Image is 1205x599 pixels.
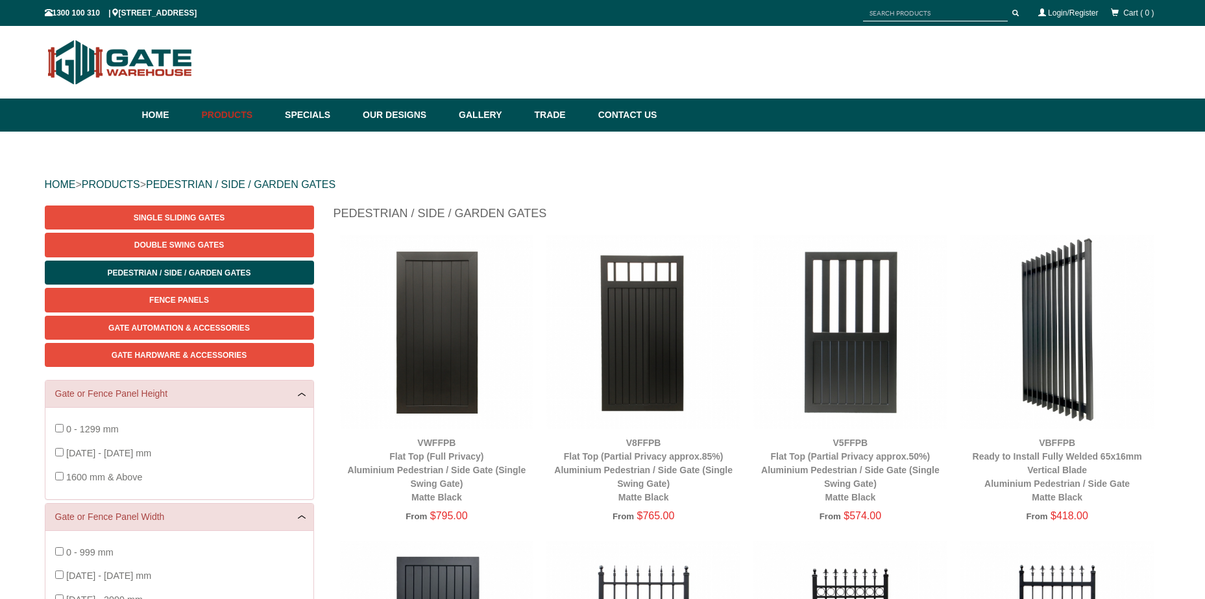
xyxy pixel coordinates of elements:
[863,5,1008,21] input: SEARCH PRODUCTS
[45,32,196,92] img: Gate Warehouse
[973,438,1142,502] a: VBFFPBReady to Install Fully Welded 65x16mm Vertical BladeAluminium Pedestrian / Side GateMatte B...
[142,99,195,132] a: Home
[45,206,314,229] a: Single Sliding Gates
[528,99,591,132] a: Trade
[452,99,528,132] a: Gallery
[637,510,675,521] span: $765.00
[149,296,209,305] span: Fence Panels
[55,510,304,524] a: Gate or Fence Panel Width
[960,235,1154,429] img: VBFFPB - Ready to Install Fully Welded 65x16mm Vertical Blade - Aluminium Pedestrian / Side Gate ...
[348,438,526,502] a: VWFFPBFlat Top (Full Privacy)Aluminium Pedestrian / Side Gate (Single Swing Gate)Matte Black
[761,438,940,502] a: V5FFPBFlat Top (Partial Privacy approx.50%)Aluminium Pedestrian / Side Gate (Single Swing Gate)Ma...
[592,99,657,132] a: Contact Us
[613,511,634,521] span: From
[45,261,314,285] a: Pedestrian / Side / Garden Gates
[82,179,140,190] a: PRODUCTS
[45,164,1161,206] div: > >
[1123,8,1154,18] span: Cart ( 0 )
[66,424,119,434] span: 0 - 1299 mm
[108,323,250,333] span: Gate Automation & Accessories
[753,235,947,429] img: V5FFPB - Flat Top (Partial Privacy approx.50%) - Aluminium Pedestrian / Side Gate (Single Swing G...
[1051,510,1088,521] span: $418.00
[112,351,247,360] span: Gate Hardware & Accessories
[66,448,151,458] span: [DATE] - [DATE] mm
[195,99,279,132] a: Products
[406,511,427,521] span: From
[66,472,143,482] span: 1600 mm & Above
[66,547,114,558] span: 0 - 999 mm
[134,241,224,250] span: Double Swing Gates
[1048,8,1098,18] a: Login/Register
[45,233,314,257] a: Double Swing Gates
[55,387,304,401] a: Gate or Fence Panel Height
[45,316,314,340] a: Gate Automation & Accessories
[554,438,733,502] a: V8FFPBFlat Top (Partial Privacy approx.85%)Aluminium Pedestrian / Side Gate (Single Swing Gate)Ma...
[430,510,468,521] span: $795.00
[1026,511,1047,521] span: From
[45,8,197,18] span: 1300 100 310 | [STREET_ADDRESS]
[546,235,740,429] img: V8FFPB - Flat Top (Partial Privacy approx.85%) - Aluminium Pedestrian / Side Gate (Single Swing G...
[134,213,225,222] span: Single Sliding Gates
[820,511,841,521] span: From
[334,206,1161,228] h1: Pedestrian / Side / Garden Gates
[107,268,250,277] span: Pedestrian / Side / Garden Gates
[340,235,534,429] img: VWFFPB - Flat Top (Full Privacy) - Aluminium Pedestrian / Side Gate (Single Swing Gate) - Matte B...
[45,179,76,190] a: HOME
[45,343,314,367] a: Gate Hardware & Accessories
[45,288,314,312] a: Fence Panels
[146,179,335,190] a: PEDESTRIAN / SIDE / GARDEN GATES
[356,99,452,132] a: Our Designs
[844,510,881,521] span: $574.00
[278,99,356,132] a: Specials
[66,570,151,581] span: [DATE] - [DATE] mm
